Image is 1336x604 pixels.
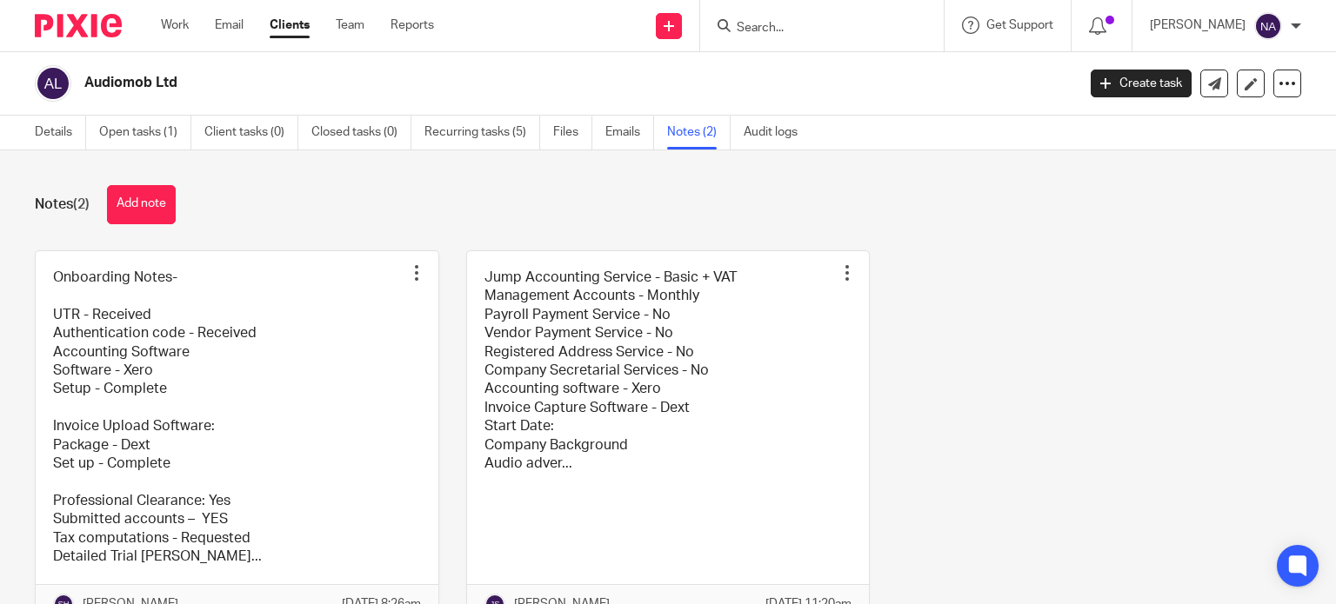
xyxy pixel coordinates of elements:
span: Get Support [986,19,1053,31]
a: Closed tasks (0) [311,116,411,149]
input: Search [735,21,892,37]
h1: Notes [35,196,90,214]
a: Audit logs [744,116,811,149]
a: Files [553,116,592,149]
h2: Audiomob Ltd [84,74,869,92]
a: Reports [391,17,434,34]
img: svg%3E [35,65,71,102]
a: Team [336,17,364,34]
span: (2) [73,197,90,211]
a: Client tasks (0) [204,116,298,149]
a: Email [215,17,244,34]
button: Add note [107,185,176,224]
a: Create task [1091,70,1192,97]
p: [PERSON_NAME] [1150,17,1246,34]
a: Emails [605,116,654,149]
a: Work [161,17,189,34]
img: Pixie [35,14,122,37]
a: Clients [270,17,310,34]
a: Open tasks (1) [99,116,191,149]
a: Details [35,116,86,149]
a: Notes (2) [667,116,731,149]
img: svg%3E [1254,12,1282,40]
a: Recurring tasks (5) [424,116,540,149]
